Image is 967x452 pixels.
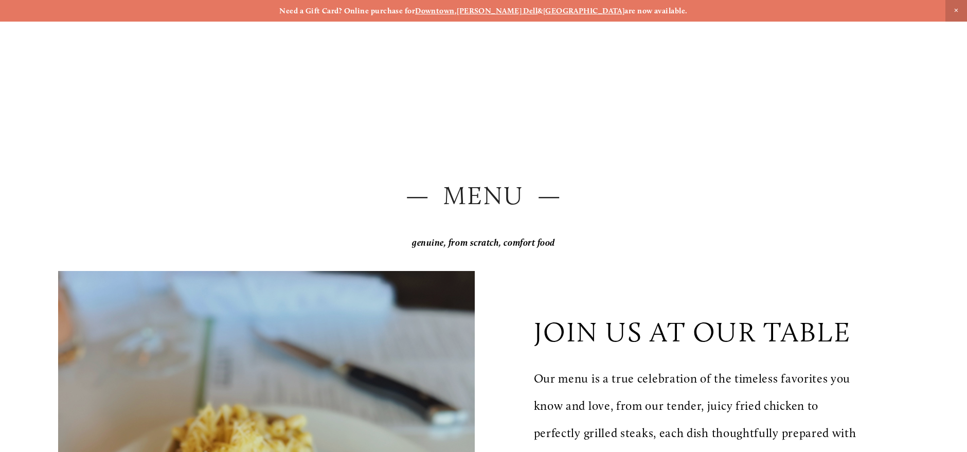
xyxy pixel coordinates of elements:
strong: , [455,6,457,15]
strong: Need a Gift Card? Online purchase for [279,6,415,15]
strong: are now available. [624,6,687,15]
h2: — Menu — [58,177,909,213]
a: Downtown [415,6,455,15]
em: genuine, from scratch, comfort food [412,237,555,248]
a: [GEOGRAPHIC_DATA] [543,6,625,15]
strong: & [538,6,543,15]
a: [PERSON_NAME] Dell [457,6,538,15]
p: join us at our table [534,316,851,348]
